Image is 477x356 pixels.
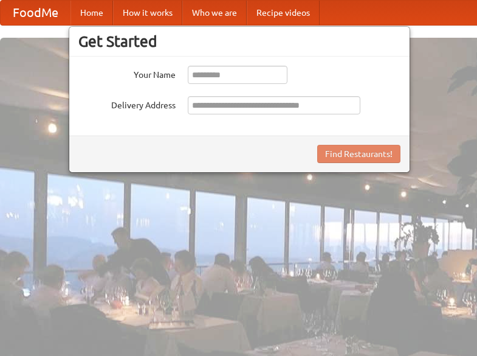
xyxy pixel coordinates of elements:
[182,1,247,25] a: Who we are
[317,145,400,163] button: Find Restaurants!
[78,32,400,51] h3: Get Started
[113,1,182,25] a: How it works
[247,1,320,25] a: Recipe videos
[70,1,113,25] a: Home
[78,96,176,111] label: Delivery Address
[78,66,176,81] label: Your Name
[1,1,70,25] a: FoodMe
